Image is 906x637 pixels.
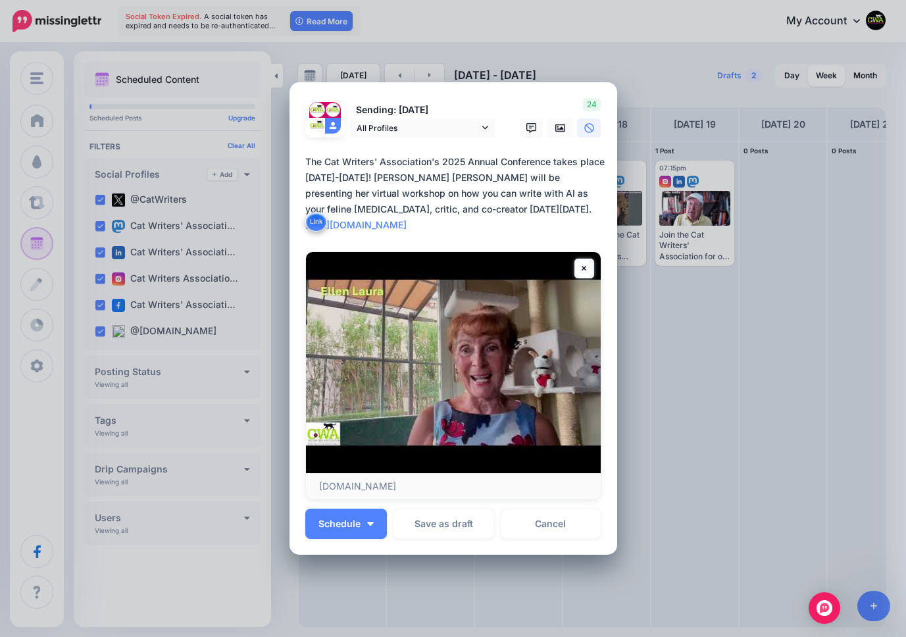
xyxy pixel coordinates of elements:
[583,98,601,111] span: 24
[305,154,608,233] div: The Cat Writers' Association's 2025 Annual Conference takes place [DATE]-[DATE]! [PERSON_NAME] [P...
[501,509,601,539] a: Cancel
[325,102,341,118] img: 45698106_333706100514846_7785613158785220608_n-bsa140427.jpg
[350,103,495,118] p: Sending: [DATE]
[319,480,588,492] p: [DOMAIN_NAME]
[305,212,327,232] button: Link
[325,118,341,134] img: user_default_image.png
[809,592,840,624] div: Open Intercom Messenger
[309,118,325,134] img: 326279769_1240690483185035_8704348640003314294_n-bsa141107.png
[393,509,494,539] button: Save as draft
[318,519,361,528] span: Schedule
[350,118,495,138] a: All Profiles
[357,121,479,135] span: All Profiles
[305,509,387,539] button: Schedule
[309,102,325,118] img: 1qlX9Brh-74720.jpg
[367,522,374,526] img: arrow-down-white.png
